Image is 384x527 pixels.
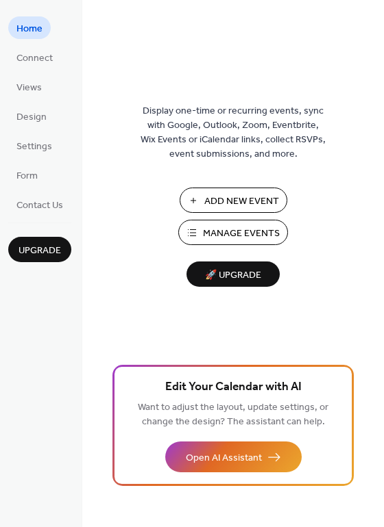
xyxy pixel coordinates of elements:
[204,194,279,209] span: Add New Event
[8,16,51,39] a: Home
[178,220,288,245] button: Manage Events
[138,398,328,431] span: Want to adjust the layout, update settings, or change the design? The assistant can help.
[16,110,47,125] span: Design
[8,237,71,262] button: Upgrade
[186,451,262,465] span: Open AI Assistant
[8,46,61,68] a: Connect
[16,51,53,66] span: Connect
[8,105,55,127] a: Design
[16,198,63,213] span: Contact Us
[16,22,43,36] span: Home
[203,227,280,241] span: Manage Events
[16,140,52,154] span: Settings
[16,169,38,183] span: Form
[8,134,60,157] a: Settings
[8,75,50,98] a: Views
[195,266,272,285] span: 🚀 Upgrade
[141,104,326,162] span: Display one-time or recurring events, sync with Google, Outlook, Zoom, Eventbrite, Wix Events or ...
[19,244,61,258] span: Upgrade
[8,193,71,216] a: Contact Us
[187,261,280,287] button: 🚀 Upgrade
[8,164,46,186] a: Form
[180,188,287,213] button: Add New Event
[165,378,302,397] span: Edit Your Calendar with AI
[16,81,42,95] span: Views
[165,441,302,472] button: Open AI Assistant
